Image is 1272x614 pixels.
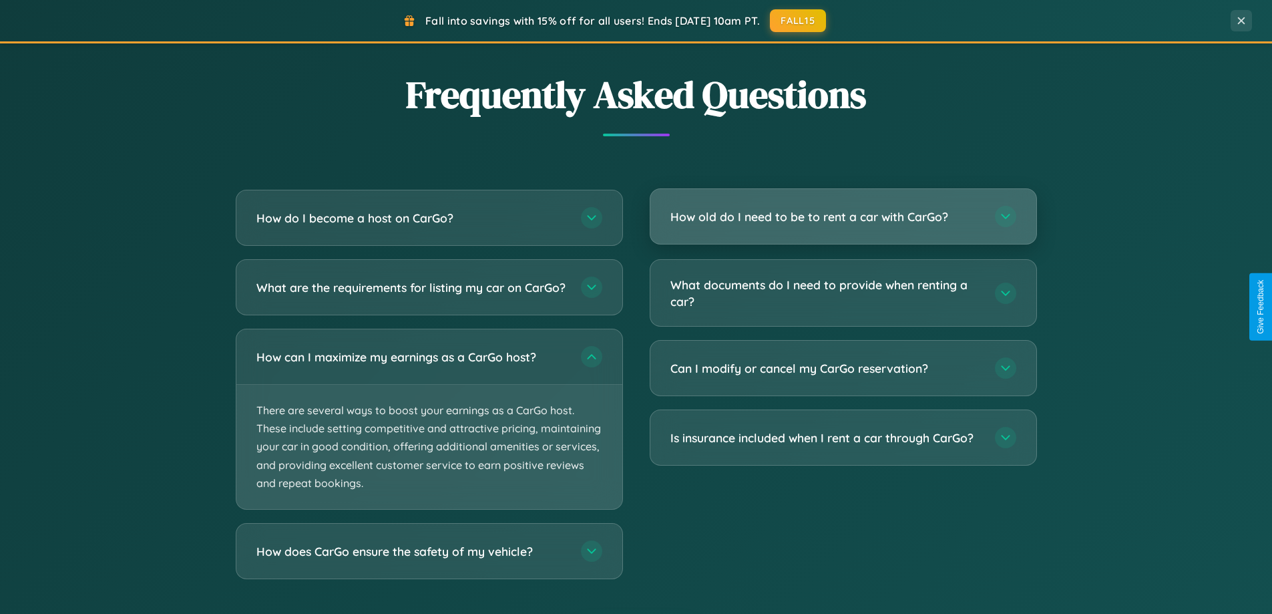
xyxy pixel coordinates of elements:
[256,210,568,226] h3: How do I become a host on CarGo?
[256,279,568,296] h3: What are the requirements for listing my car on CarGo?
[236,69,1037,120] h2: Frequently Asked Questions
[425,14,760,27] span: Fall into savings with 15% off for all users! Ends [DATE] 10am PT.
[770,9,826,32] button: FALL15
[256,543,568,560] h3: How does CarGo ensure the safety of my vehicle?
[670,360,982,377] h3: Can I modify or cancel my CarGo reservation?
[670,430,982,446] h3: Is insurance included when I rent a car through CarGo?
[256,349,568,365] h3: How can I maximize my earnings as a CarGo host?
[1256,280,1265,334] div: Give Feedback
[670,277,982,309] h3: What documents do I need to provide when renting a car?
[670,208,982,225] h3: How old do I need to be to rent a car with CarGo?
[236,385,622,509] p: There are several ways to boost your earnings as a CarGo host. These include setting competitive ...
